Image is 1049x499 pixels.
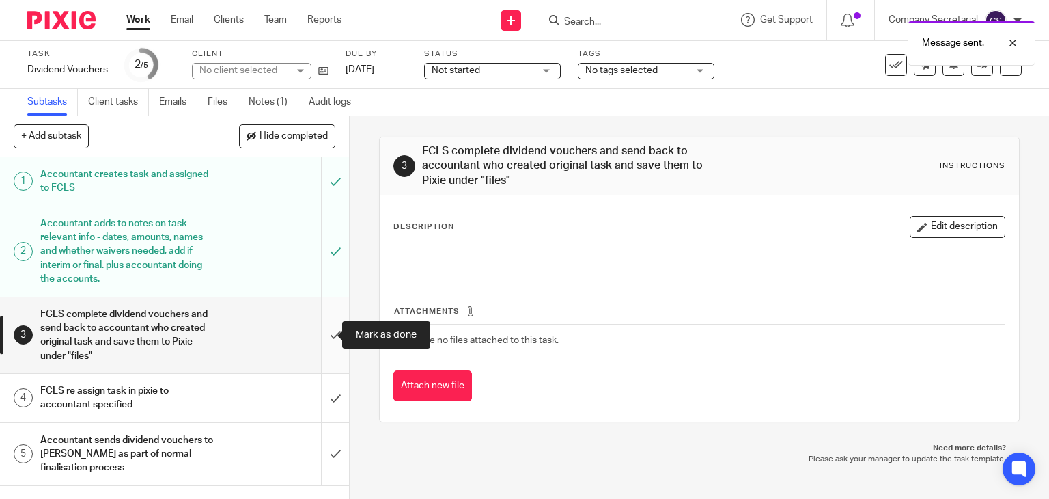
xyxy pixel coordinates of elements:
[309,89,361,116] a: Audit logs
[940,161,1005,172] div: Instructions
[199,64,288,77] div: No client selected
[27,89,78,116] a: Subtasks
[40,430,219,478] h1: Accountant sends dividend vouchers to [PERSON_NAME] as part of normal finalisation process
[208,89,238,116] a: Files
[985,10,1007,31] img: svg%3E
[922,36,984,50] p: Message sent.
[393,454,1007,465] p: Please ask your manager to update the task template.
[40,304,219,366] h1: FCLS complete dividend vouchers and send back to accountant who created original task and save th...
[393,370,472,401] button: Attach new file
[14,124,89,148] button: + Add subtask
[264,13,287,27] a: Team
[14,388,33,407] div: 4
[135,57,148,72] div: 2
[40,164,219,199] h1: Accountant creates task and assigned to FCLS
[141,62,148,69] small: /5
[14,444,33,463] div: 5
[394,308,460,315] span: Attachments
[239,124,335,148] button: Hide completed
[126,13,150,27] a: Work
[424,49,561,59] label: Status
[260,131,328,142] span: Hide completed
[394,336,559,345] span: There are no files attached to this task.
[393,221,454,232] p: Description
[14,325,33,345] div: 3
[249,89,298,116] a: Notes (1)
[307,13,341,27] a: Reports
[346,65,374,75] span: [DATE]
[40,381,219,416] h1: FCLS re assign task in pixie to accountant specified
[14,242,33,261] div: 2
[214,13,244,27] a: Clients
[393,443,1007,454] p: Need more details?
[393,155,415,177] div: 3
[422,144,728,188] h1: FCLS complete dividend vouchers and send back to accountant who created original task and save th...
[346,49,407,59] label: Due by
[14,172,33,191] div: 1
[27,49,108,59] label: Task
[171,13,193,27] a: Email
[27,63,108,77] div: Dividend Vouchers
[27,11,96,29] img: Pixie
[192,49,328,59] label: Client
[585,66,658,75] span: No tags selected
[910,216,1005,238] button: Edit description
[432,66,480,75] span: Not started
[40,213,219,290] h1: Accountant adds to notes on task relevant info - dates, amounts, names and whether waivers needed...
[88,89,149,116] a: Client tasks
[159,89,197,116] a: Emails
